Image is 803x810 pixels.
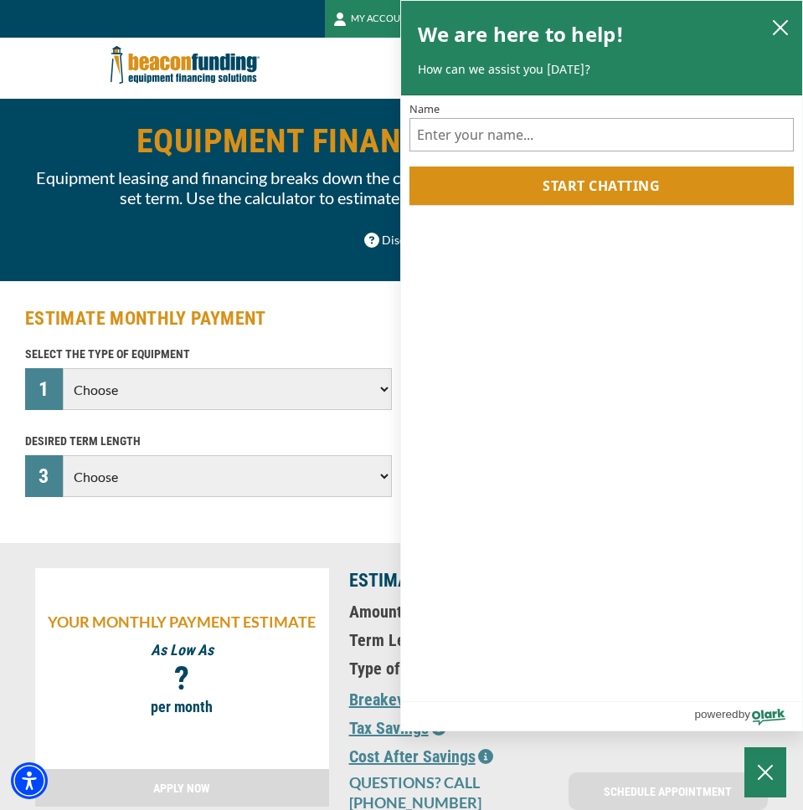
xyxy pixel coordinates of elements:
[349,659,585,679] p: Type of Equipment
[335,4,368,38] i: Collapse debug badge
[409,104,795,115] label: Name
[25,368,63,410] div: 1
[349,744,493,769] button: Cost After Savings
[35,769,329,807] a: APPLY NOW
[739,704,750,725] span: by
[605,744,768,764] p: --
[148,105,210,118] a: Learn more
[44,640,321,660] p: As Low As
[44,669,321,689] p: ?
[349,602,585,622] p: Amount Financed
[349,687,439,712] button: Breakeven
[409,167,795,205] button: Start chatting
[409,118,795,151] input: Name
[58,11,141,28] span: Tag Assistant
[767,15,794,38] button: close chatbox
[44,697,321,717] p: per month
[44,612,321,632] p: YOUR MONTHLY PAYMENT ESTIMATE
[418,61,786,78] p: How can we assist you [DATE]?
[382,230,439,250] span: Disclaimer
[349,630,585,650] p: Term Length
[349,715,446,741] button: Tax Savings
[11,762,48,799] div: Accessibility Menu
[25,455,63,497] div: 3
[310,133,370,163] button: Finish
[694,704,738,725] span: powered
[694,702,802,731] a: Powered by Olark
[35,167,768,208] p: Equipment leasing and financing breaks down the cost of equipment into low monthly payments over ...
[349,568,585,593] p: ESTIMATE BREAKDOWN
[418,18,625,51] h2: We are here to help!
[25,306,778,331] h2: ESTIMATE MONTHLY PAYMENT
[569,772,768,810] a: SCHEDULE APPOINTMENT
[13,86,41,120] i: check_circle
[744,747,786,797] button: Close Chatbox
[25,344,392,364] p: SELECT THE TYPE OF EQUIPMENT
[25,431,392,451] p: DESIRED TERM LENGTH
[111,38,260,92] img: Beacon Funding Corporation logo
[35,124,768,159] h1: EQUIPMENT FINANCING CALCULATOR
[353,224,450,256] button: Disclaimer
[52,86,349,120] span: Debug information for this page is viewable in the Tag Assistant window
